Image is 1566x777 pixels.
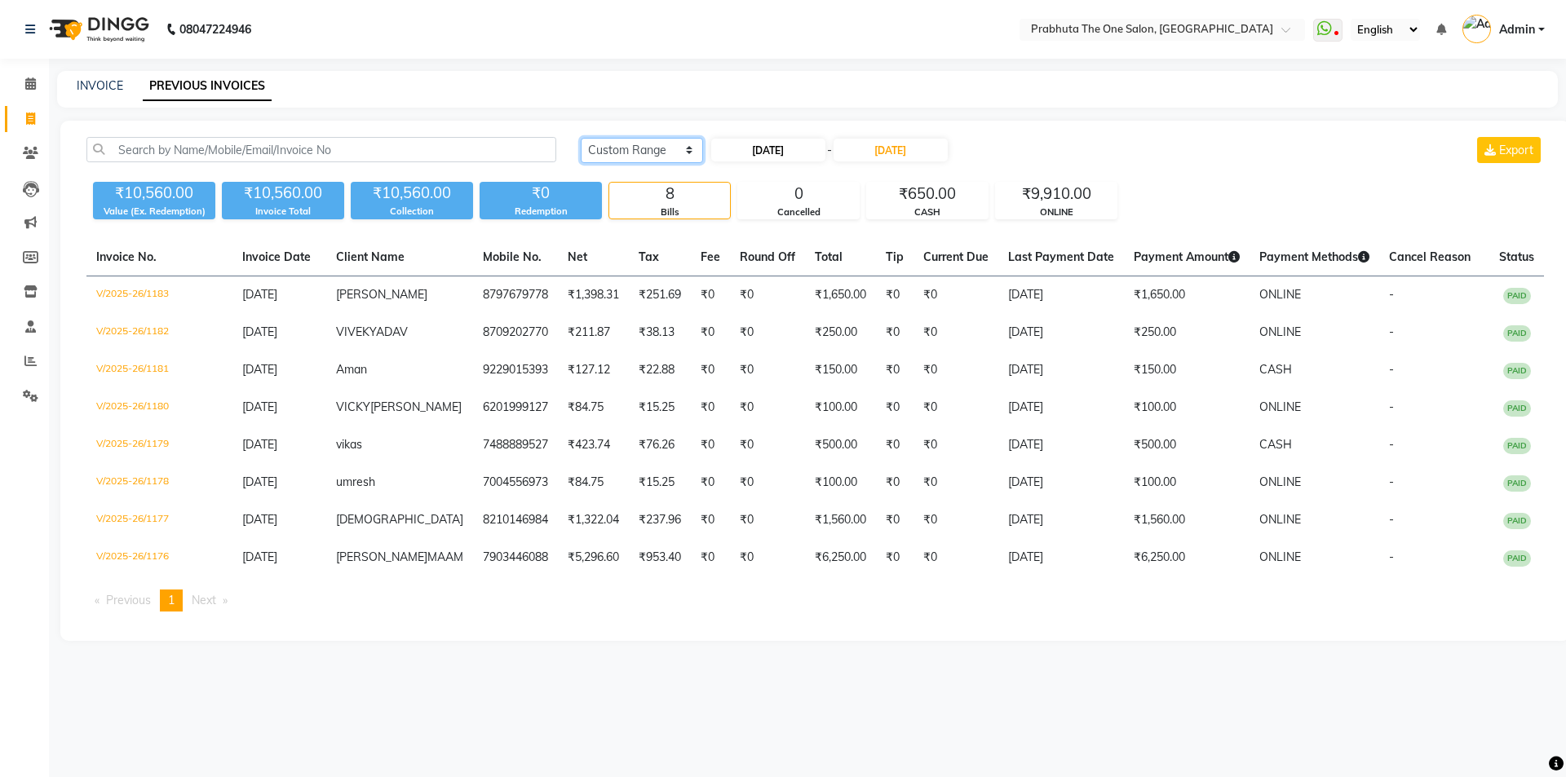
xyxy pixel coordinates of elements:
td: ₹0 [691,389,730,426]
span: PAID [1503,325,1531,342]
div: ₹0 [480,182,602,205]
td: ₹250.00 [805,314,876,351]
span: Round Off [740,249,795,264]
input: Search by Name/Mobile/Email/Invoice No [86,137,556,162]
span: - [1389,437,1394,452]
span: CASH [1259,437,1292,452]
span: VICKY [336,400,370,414]
td: ₹1,398.31 [558,276,629,315]
b: 08047224946 [179,7,251,52]
span: - [1389,400,1394,414]
td: ₹0 [691,426,730,464]
td: ₹0 [913,464,998,501]
span: Aman [336,362,367,377]
td: ₹0 [730,389,805,426]
button: Export [1477,137,1541,163]
td: ₹0 [876,314,913,351]
span: Cancel Reason [1389,249,1471,264]
span: umresh [336,475,375,489]
td: ₹76.26 [629,426,691,464]
div: Bills [609,205,730,219]
td: ₹6,250.00 [1124,539,1250,576]
span: Mobile No. [483,249,542,264]
span: Invoice No. [96,249,157,264]
div: ₹10,560.00 [222,182,344,205]
td: [DATE] [998,426,1124,464]
td: ₹0 [913,314,998,351]
td: ₹0 [913,501,998,539]
span: PAID [1503,513,1531,529]
td: ₹0 [913,351,998,389]
td: ₹0 [876,539,913,576]
td: ₹0 [913,539,998,576]
span: PAID [1503,550,1531,567]
td: ₹0 [730,314,805,351]
span: [PERSON_NAME] [336,550,427,564]
div: ₹9,910.00 [996,183,1117,205]
span: CASH [1259,362,1292,377]
span: Invoice Date [242,249,311,264]
td: V/2025-26/1178 [86,464,232,501]
span: PAID [1503,438,1531,454]
td: [DATE] [998,276,1124,315]
div: ₹650.00 [867,183,988,205]
td: ₹100.00 [805,464,876,501]
div: Cancelled [738,205,859,219]
td: ₹0 [691,314,730,351]
nav: Pagination [86,589,1544,611]
div: Collection [351,205,473,219]
span: Next [192,593,216,607]
td: ₹251.69 [629,276,691,315]
td: ₹237.96 [629,501,691,539]
td: ₹250.00 [1124,314,1250,351]
td: V/2025-26/1182 [86,314,232,351]
td: [DATE] [998,314,1124,351]
td: 9229015393 [473,351,558,389]
td: [DATE] [998,389,1124,426]
div: ₹10,560.00 [351,182,473,205]
span: YADAV [369,324,408,339]
input: Start Date [711,139,825,161]
td: V/2025-26/1183 [86,276,232,315]
div: CASH [867,205,988,219]
span: [DATE] [242,287,277,302]
div: 8 [609,183,730,205]
div: ₹10,560.00 [93,182,215,205]
span: Payment Amount [1134,249,1240,264]
td: ₹15.25 [629,464,691,501]
span: ONLINE [1259,287,1301,302]
a: INVOICE [77,78,123,93]
td: ₹500.00 [1124,426,1250,464]
span: [DATE] [242,550,277,564]
td: ₹953.40 [629,539,691,576]
td: 8797679778 [473,276,558,315]
td: ₹1,560.00 [1124,501,1250,539]
div: Redemption [480,205,602,219]
td: ₹22.88 [629,351,691,389]
span: MAAM [427,550,463,564]
span: - [1389,475,1394,489]
span: [DATE] [242,512,277,527]
td: ₹0 [876,351,913,389]
span: - [1389,362,1394,377]
span: - [1389,550,1394,564]
td: 8709202770 [473,314,558,351]
td: ₹127.12 [558,351,629,389]
td: [DATE] [998,464,1124,501]
td: ₹500.00 [805,426,876,464]
div: Invoice Total [222,205,344,219]
span: [DATE] [242,437,277,452]
td: ₹84.75 [558,389,629,426]
td: ₹0 [913,276,998,315]
td: ₹0 [730,539,805,576]
td: ₹0 [691,276,730,315]
span: ONLINE [1259,475,1301,489]
td: V/2025-26/1176 [86,539,232,576]
span: [PERSON_NAME] [370,400,462,414]
td: ₹150.00 [1124,351,1250,389]
td: ₹100.00 [1124,464,1250,501]
div: 0 [738,183,859,205]
span: PAID [1503,400,1531,417]
span: - [1389,512,1394,527]
span: - [1389,324,1394,339]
